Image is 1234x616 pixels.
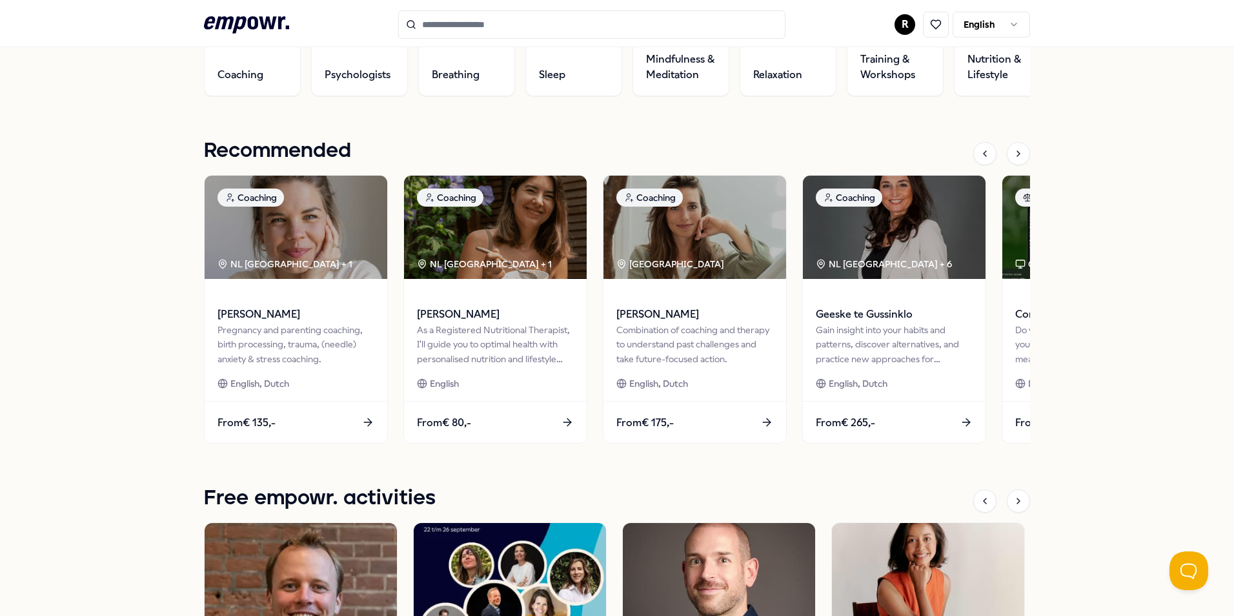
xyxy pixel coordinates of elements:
img: package image [1002,176,1185,279]
div: [GEOGRAPHIC_DATA] [616,257,726,271]
div: Coaching [417,189,483,207]
div: Combination of coaching and therapy to understand past challenges and take future-focused action. [616,323,773,366]
span: From € 80,- [417,415,471,431]
span: Sleep [539,67,565,83]
span: English [430,376,459,391]
iframe: Help Scout Beacon - Open [1169,551,1208,590]
h1: Free empowr. activities [204,482,436,515]
span: English, Dutch [629,376,688,391]
img: package image [205,176,387,279]
span: From € 135,- [217,415,276,431]
span: From € 265,- [816,415,875,431]
span: From € 175,- [616,415,674,431]
a: package imageCoaching[GEOGRAPHIC_DATA] [PERSON_NAME]Combination of coaching and therapy to unders... [603,175,787,444]
div: Gain insight into your habits and patterns, discover alternatives, and practice new approaches fo... [816,323,973,366]
div: As a Registered Nutritional Therapist, I'll guide you to optimal health with personalised nutriti... [417,323,574,366]
span: Coaching [217,67,263,83]
span: Relaxation [753,67,802,83]
a: package imageCoachingNL [GEOGRAPHIC_DATA] + 6Geeske te GussinkloGain insight into your habits and... [802,175,986,444]
div: Do you want to know the real status of your health? The Health Check measures 18 biomarkers for a... [1015,323,1172,366]
button: R [895,14,915,35]
input: Search for products, categories or subcategories [398,10,785,39]
div: Online [1015,257,1055,271]
span: Geeske te Gussinklo [816,306,973,323]
div: Coaching [616,189,683,207]
span: English, Dutch [230,376,289,391]
span: Mindfulness & Meditation [646,52,716,83]
span: [PERSON_NAME] [417,306,574,323]
h1: Recommended [204,135,351,167]
div: NL [GEOGRAPHIC_DATA] + 6 [816,257,952,271]
div: NL [GEOGRAPHIC_DATA] + 1 [217,257,352,271]
div: Nutrition & Lifestyle [1015,189,1128,207]
div: NL [GEOGRAPHIC_DATA] + 1 [417,257,552,271]
span: Training & Workshops [860,52,930,83]
span: Breathing [432,67,480,83]
img: package image [803,176,986,279]
a: package imageNutrition & LifestyleOnlineComplete Health CheckDo you want to know the real status ... [1002,175,1186,444]
img: package image [603,176,786,279]
span: [PERSON_NAME] [616,306,773,323]
span: Complete Health Check [1015,306,1172,323]
span: Nutrition & Lifestyle [967,52,1037,83]
a: package imageCoachingNL [GEOGRAPHIC_DATA] + 1[PERSON_NAME]As a Registered Nutritional Therapist, ... [403,175,587,444]
span: [PERSON_NAME] [217,306,374,323]
span: Psychologists [325,67,390,83]
div: Coaching [217,189,284,207]
span: From € 170,- [1015,415,1073,431]
span: English, Dutch [829,376,887,391]
div: Pregnancy and parenting coaching, birth processing, trauma, (needle) anxiety & stress coaching. [217,323,374,366]
span: Dutch [1028,376,1053,391]
img: package image [404,176,587,279]
div: Coaching [816,189,882,207]
a: package imageCoachingNL [GEOGRAPHIC_DATA] + 1[PERSON_NAME]Pregnancy and parenting coaching, birth... [204,175,388,444]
